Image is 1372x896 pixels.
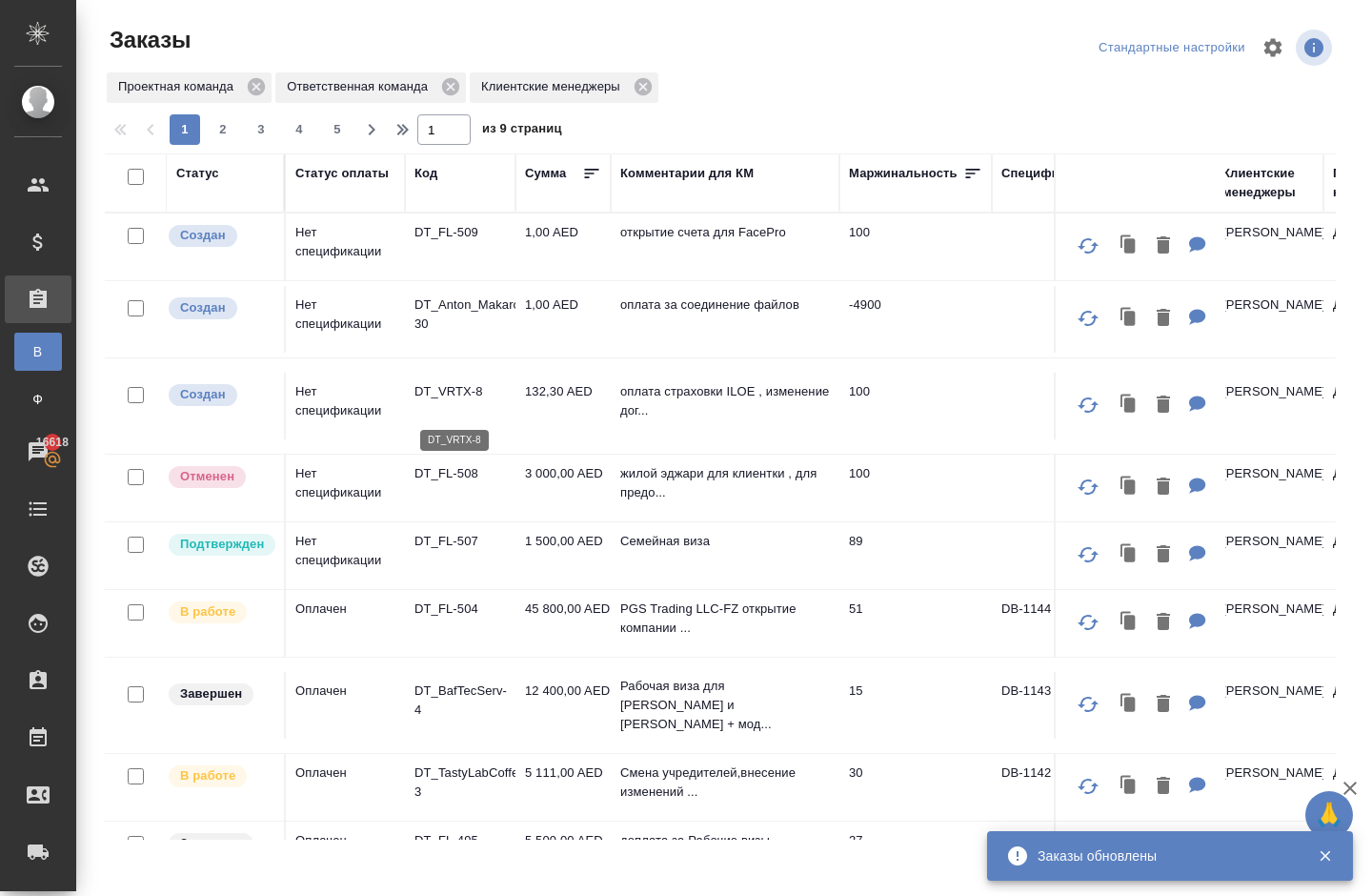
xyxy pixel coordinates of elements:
[1111,767,1147,806] button: Клонировать
[180,834,242,853] p: Завершен
[1180,299,1216,338] button: Для КМ: оплата за соединение файлов
[1065,295,1111,341] button: Обновить
[208,114,238,145] button: 2
[1065,600,1111,645] button: Обновить
[24,342,52,361] span: В
[286,214,405,280] td: Нет спецификации
[1111,536,1147,575] button: Клонировать
[1222,164,1314,202] div: Клиентские менеджеры
[295,164,389,183] div: Статус оплаты
[180,385,226,404] p: Создан
[992,822,1102,888] td: DB-1145
[992,672,1102,739] td: DB-1143
[1213,672,1323,739] td: [PERSON_NAME]
[515,590,611,657] td: 45 800,00 AED
[1313,795,1345,835] span: 🙏
[1147,227,1180,266] button: Удалить
[414,295,506,334] p: DT_Anton_Makarov_DODO-30
[286,455,405,521] td: Нет спецификации
[839,754,992,821] td: 30
[839,822,992,888] td: 27
[180,766,235,785] p: В работе
[992,590,1102,657] td: DB-1144
[322,120,353,139] span: 5
[992,754,1102,821] td: DB-1142
[414,600,506,619] p: DT_FL-504
[208,120,238,139] span: 2
[620,223,830,242] p: открытие счета для FacePro
[839,455,992,521] td: 100
[167,600,274,625] div: Выставляет ПМ после принятия заказа от КМа
[515,522,611,589] td: 1 500,00 AED
[481,77,627,96] p: Клиентские менеджеры
[105,25,191,55] span: Заказы
[167,764,274,789] div: Выставляет ПМ после принятия заказа от КМа
[1250,25,1296,71] span: Настроить таблицу
[1180,603,1216,642] button: Для КМ: PGS Trading LLC-FZ открытие компании в Meydan "торговля радиодетялами"
[414,164,437,183] div: Код
[515,214,611,280] td: 1,00 AED
[839,214,992,280] td: 100
[1111,227,1147,266] button: Клонировать
[414,532,506,551] p: DT_FL-507
[287,77,434,96] p: Ответственная команда
[1180,386,1216,425] button: Для КМ: оплата страховки ILOE , изменение договора, доплата за повторную подчау заявки
[176,164,219,183] div: Статус
[839,373,992,439] td: 100
[286,822,405,888] td: Оплачен
[167,682,274,707] div: Выставляет КМ при направлении счета или после выполнения всех работ/сдачи заказа клиенту. Окончат...
[620,382,830,420] p: оплата страховки ILOE , изменение дог...
[1038,846,1289,865] div: Заказы обновлены
[1147,685,1180,724] button: Удалить
[1213,590,1323,657] td: [PERSON_NAME]
[1213,455,1323,521] td: [PERSON_NAME]
[1147,603,1180,642] button: Удалить
[1213,373,1323,439] td: [PERSON_NAME]
[180,226,226,245] p: Создан
[14,380,62,418] a: Ф
[322,114,353,145] button: 5
[1111,299,1147,338] button: Клонировать
[275,72,466,103] div: Ответственная команда
[246,120,276,139] span: 3
[167,532,274,558] div: Выставляет КМ после уточнения всех необходимых деталей и получения согласия клиента на запуск. С ...
[470,72,658,103] div: Клиентские менеджеры
[180,684,242,703] p: Завершен
[167,223,274,249] div: Выставляется автоматически при создании заказа
[14,333,62,371] a: В
[286,373,405,439] td: Нет спецификации
[1147,767,1180,806] button: Удалить
[1180,685,1216,724] button: Для КМ: Рабочая виза для Саида и Никиты + модификация квот
[1065,223,1111,269] button: Обновить
[839,672,992,739] td: 15
[1065,532,1111,578] button: Обновить
[24,390,52,409] span: Ф
[620,831,830,869] p: доплата за Рабочие визы [PERSON_NAME] , Му...
[620,164,754,183] div: Комментарии для КМ
[1112,368,1203,444] p: VRTX GLOBAL NETWORK SERVICES L.L.C
[414,764,506,802] p: DT_TastyLabCoffee-3
[5,428,71,476] a: 16618
[620,464,830,502] p: жилой эджари для клиентки , для предо...
[25,433,80,452] span: 16618
[839,286,992,353] td: -4900
[414,464,506,483] p: DT_FL-508
[1147,299,1180,338] button: Удалить
[180,602,235,621] p: В работе
[1296,30,1336,66] span: Посмотреть информацию
[1001,164,1096,183] div: Спецификация
[1180,468,1216,507] button: Для КМ: жилой эджари для клиентки , для предоставления в банк
[167,464,274,490] div: Выставляет КМ после отмены со стороны клиента. Если уже после запуска – КМ пишет ПМу про отмену, ...
[414,382,506,401] p: DT_VRTX-8
[1305,791,1353,839] button: 🙏
[1094,33,1250,63] div: split button
[118,77,240,96] p: Проектная команда
[1213,214,1323,280] td: [PERSON_NAME]
[1180,536,1216,575] button: Для КМ: Семейная виза
[1213,286,1323,353] td: [PERSON_NAME]
[1147,536,1180,575] button: Удалить
[1111,468,1147,507] button: Клонировать
[620,295,830,315] p: оплата за соединение файлов
[1111,603,1147,642] button: Клонировать
[849,164,958,183] div: Маржинальность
